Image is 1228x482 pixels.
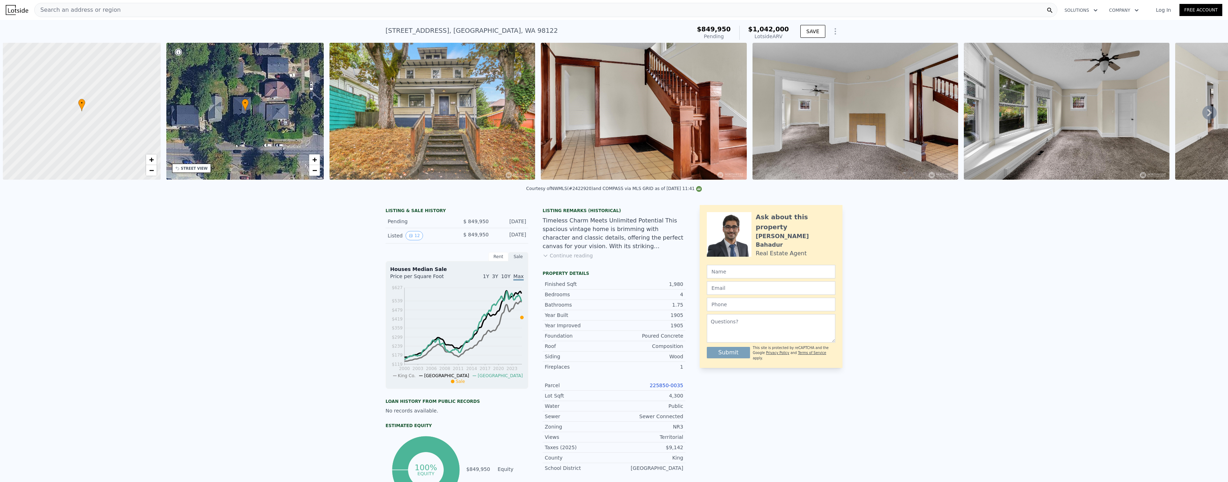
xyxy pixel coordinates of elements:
[545,281,614,288] div: Finished Sqft
[146,154,157,165] a: Zoom in
[181,166,208,171] div: STREET VIEW
[545,312,614,319] div: Year Built
[149,155,153,164] span: +
[309,165,320,176] a: Zoom out
[798,351,826,355] a: Terms of Service
[545,402,614,410] div: Water
[707,298,835,311] input: Phone
[614,343,683,350] div: Composition
[392,325,403,330] tspan: $359
[753,345,835,361] div: This site is protected by reCAPTCHA and the Google and apply.
[456,379,465,384] span: Sale
[614,322,683,329] div: 1905
[392,335,403,340] tspan: $299
[242,99,249,111] div: •
[614,454,683,461] div: King
[513,273,524,281] span: Max
[828,24,842,39] button: Show Options
[545,353,614,360] div: Siding
[388,218,451,225] div: Pending
[466,465,490,473] td: $849,950
[543,208,685,214] div: Listing Remarks (Historical)
[707,281,835,295] input: Email
[329,43,535,180] img: Sale: 167506564 Parcel: 98225787
[392,285,403,290] tspan: $627
[463,232,489,237] span: $ 849,950
[697,25,731,33] span: $849,950
[312,155,317,164] span: +
[697,33,731,40] div: Pending
[439,366,451,371] tspan: 2008
[1103,4,1144,17] button: Company
[614,353,683,360] div: Wood
[545,413,614,420] div: Sewer
[386,208,528,215] div: LISTING & SALE HISTORY
[386,26,558,36] div: [STREET_ADDRESS] , [GEOGRAPHIC_DATA] , WA 98122
[545,454,614,461] div: County
[242,100,249,106] span: •
[545,301,614,308] div: Bathrooms
[1179,4,1222,16] a: Free Account
[614,291,683,298] div: 4
[756,232,835,249] div: [PERSON_NAME] Bahadur
[78,99,85,111] div: •
[753,43,958,180] img: Sale: 167506564 Parcel: 98225787
[756,212,835,232] div: Ask about this property
[386,407,528,414] div: No records available.
[392,344,403,349] tspan: $239
[545,423,614,430] div: Zoning
[545,291,614,298] div: Bedrooms
[453,366,464,371] tspan: 2011
[614,444,683,451] div: $9,142
[614,301,683,308] div: 1.75
[392,298,403,303] tspan: $539
[614,413,683,420] div: Sewer Connected
[696,186,702,192] img: NWMLS Logo
[614,281,683,288] div: 1,980
[392,317,403,322] tspan: $419
[748,33,789,40] div: Lotside ARV
[748,25,789,33] span: $1,042,000
[392,308,403,313] tspan: $479
[390,266,524,273] div: Houses Median Sale
[507,366,518,371] tspan: 2023
[6,5,28,15] img: Lotside
[964,43,1169,180] img: Sale: 167506564 Parcel: 98225787
[488,252,508,261] div: Rent
[398,373,416,378] span: King Co.
[424,373,469,378] span: [GEOGRAPHIC_DATA]
[417,471,434,476] tspan: equity
[545,444,614,451] div: Taxes (2025)
[650,383,683,388] a: 225850-0035
[614,465,683,472] div: [GEOGRAPHIC_DATA]
[412,366,423,371] tspan: 2003
[496,465,528,473] td: Equity
[766,351,789,355] a: Privacy Policy
[309,154,320,165] a: Zoom in
[501,273,510,279] span: 10Y
[492,273,498,279] span: 3Y
[480,366,491,371] tspan: 2017
[614,402,683,410] div: Public
[466,366,477,371] tspan: 2014
[614,392,683,399] div: 4,300
[614,332,683,339] div: Poured Concrete
[386,423,528,429] div: Estimated Equity
[478,373,523,378] span: [GEOGRAPHIC_DATA]
[543,252,593,259] button: Continue reading
[494,218,526,225] div: [DATE]
[392,362,403,367] tspan: $119
[1147,6,1179,14] a: Log In
[541,43,746,180] img: Sale: 167506564 Parcel: 98225787
[463,219,489,224] span: $ 849,950
[543,271,685,276] div: Property details
[494,231,526,240] div: [DATE]
[146,165,157,176] a: Zoom out
[543,216,685,251] div: Timeless Charm Meets Unlimited Potential This spacious vintage home is brimming with character an...
[386,399,528,404] div: Loan history from public records
[545,343,614,350] div: Roof
[493,366,504,371] tspan: 2020
[426,366,437,371] tspan: 2006
[35,6,121,14] span: Search an address or region
[800,25,825,38] button: SAVE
